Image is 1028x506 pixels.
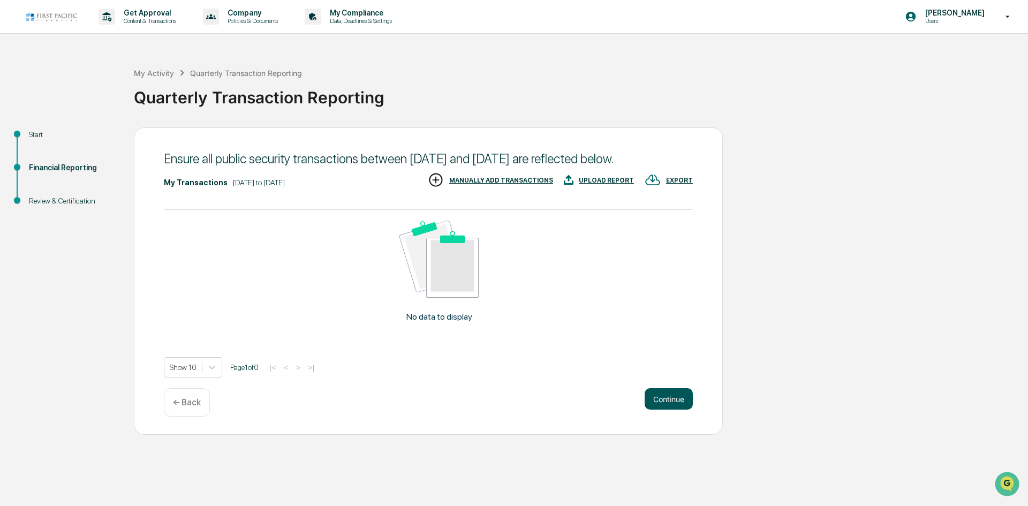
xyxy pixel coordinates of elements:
[233,178,285,187] div: [DATE] to [DATE]
[11,82,30,101] img: 1746055101610-c473b297-6a78-478c-a979-82029cc54cd1
[230,363,259,372] span: Page 1 of 0
[666,177,693,184] div: EXPORT
[107,182,130,190] span: Pylon
[579,177,634,184] div: UPLOAD REPORT
[26,12,77,22] img: logo
[164,178,228,187] div: My Transactions
[115,9,182,17] p: Get Approval
[645,172,661,188] img: EXPORT
[428,172,444,188] img: MANUALLY ADD TRANSACTIONS
[75,181,130,190] a: Powered byPylon
[645,388,693,410] button: Continue
[219,9,283,17] p: Company
[305,363,318,372] button: >|
[293,363,304,372] button: >
[406,312,472,322] p: No data to display
[219,17,283,25] p: Policies & Documents
[6,131,73,150] a: 🖐️Preclearance
[134,69,174,78] div: My Activity
[11,22,195,40] p: How can we help?
[6,151,72,170] a: 🔎Data Lookup
[182,85,195,98] button: Start new chat
[917,9,990,17] p: [PERSON_NAME]
[321,9,397,17] p: My Compliance
[399,221,479,298] img: No data
[134,79,1023,107] div: Quarterly Transaction Reporting
[449,177,553,184] div: MANUALLY ADD TRANSACTIONS
[78,136,86,145] div: 🗄️
[73,131,137,150] a: 🗄️Attestations
[267,363,279,372] button: |<
[21,135,69,146] span: Preclearance
[36,93,135,101] div: We're available if you need us!
[173,397,201,407] p: ← Back
[164,151,693,167] div: Ensure all public security transactions between [DATE] and [DATE] are reflected below.
[994,471,1023,500] iframe: Open customer support
[917,17,990,25] p: Users
[36,82,176,93] div: Start new chat
[281,363,291,372] button: <
[11,156,19,165] div: 🔎
[11,136,19,145] div: 🖐️
[321,17,397,25] p: Data, Deadlines & Settings
[29,195,117,207] div: Review & Certification
[21,155,67,166] span: Data Lookup
[29,162,117,173] div: Financial Reporting
[115,17,182,25] p: Content & Transactions
[88,135,133,146] span: Attestations
[564,172,573,188] img: UPLOAD REPORT
[29,129,117,140] div: Start
[190,69,302,78] div: Quarterly Transaction Reporting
